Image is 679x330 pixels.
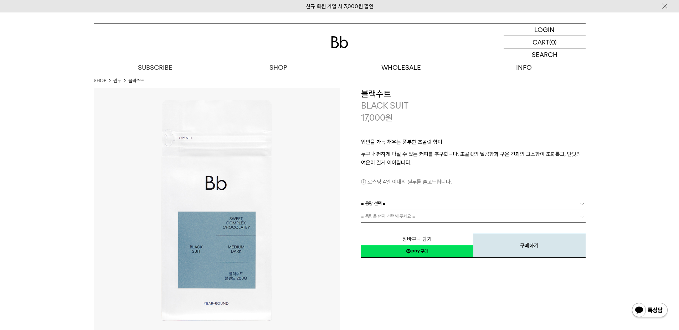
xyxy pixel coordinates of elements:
span: = 용량을 먼저 선택해 주세요 = [361,210,415,222]
img: 카카오톡 채널 1:1 채팅 버튼 [631,302,668,319]
button: 장바구니 담기 [361,233,473,245]
li: 블랙수트 [128,77,144,84]
a: 신규 회원 가입 시 3,000원 할인 [306,3,374,10]
p: 17,000 [361,112,393,124]
a: CART (0) [504,36,586,48]
p: (0) [549,36,557,48]
p: INFO [463,61,586,74]
a: SUBSCRIBE [94,61,217,74]
p: 입안을 가득 채우는 풍부한 초콜릿 향미 [361,138,586,150]
button: 구매하기 [473,233,586,258]
p: LOGIN [534,23,555,36]
a: 새창 [361,245,473,258]
p: BLACK SUIT [361,100,586,112]
a: SHOP [94,77,106,84]
span: = 용량 선택 = [361,197,386,210]
a: SHOP [217,61,340,74]
span: 원 [385,112,393,123]
a: LOGIN [504,23,586,36]
p: 로스팅 4일 이내의 원두를 출고드립니다. [361,178,586,186]
p: WHOLESALE [340,61,463,74]
a: 원두 [113,77,121,84]
p: SEARCH [532,48,557,61]
h3: 블랙수트 [361,88,586,100]
p: CART [533,36,549,48]
img: 로고 [331,36,348,48]
p: 누구나 편하게 마실 수 있는 커피를 추구합니다. 초콜릿의 달콤함과 구운 견과의 고소함이 조화롭고, 단맛의 여운이 길게 이어집니다. [361,150,586,167]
